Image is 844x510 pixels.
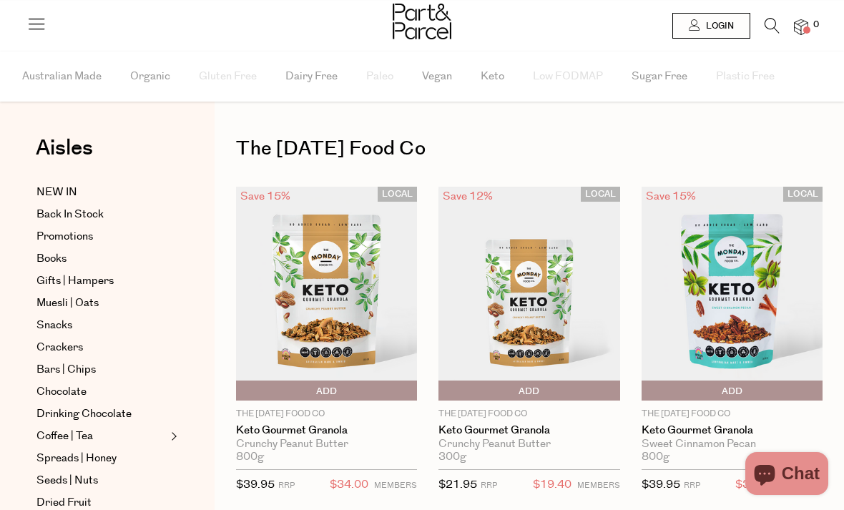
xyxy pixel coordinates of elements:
a: Muesli | Oats [36,295,167,312]
a: Crackers [36,339,167,356]
button: Add To Parcel [236,381,417,401]
span: Dairy Free [285,52,338,102]
div: Save 12% [438,187,497,206]
span: Gifts | Hampers [36,273,114,290]
a: Gifts | Hampers [36,273,167,290]
span: Aisles [36,132,93,164]
span: Back In Stock [36,206,104,223]
span: 800g [642,451,669,464]
div: Crunchy Peanut Butter [236,438,417,451]
a: Spreads | Honey [36,450,167,467]
span: LOCAL [378,187,417,202]
span: Paleo [366,52,393,102]
span: Coffee | Tea [36,428,93,445]
p: The [DATE] Food Co [438,408,619,421]
span: Snacks [36,317,72,334]
a: Keto Gourmet Granola [642,424,823,437]
span: Australian Made [22,52,102,102]
span: Seeds | Nuts [36,472,98,489]
div: Save 15% [642,187,700,206]
a: Books [36,250,167,268]
a: NEW IN [36,184,167,201]
span: Plastic Free [716,52,775,102]
a: Promotions [36,228,167,245]
span: LOCAL [581,187,620,202]
a: Drinking Chocolate [36,406,167,423]
span: Muesli | Oats [36,295,99,312]
div: Crunchy Peanut Butter [438,438,619,451]
img: Keto Gourmet Granola [642,187,823,401]
p: The [DATE] Food Co [642,408,823,421]
small: RRP [684,480,700,491]
button: Add To Parcel [438,381,619,401]
span: 300g [438,451,466,464]
span: 0 [810,19,823,31]
span: Sugar Free [632,52,687,102]
span: Crackers [36,339,83,356]
span: $39.95 [236,477,275,492]
small: RRP [278,480,295,491]
a: Keto Gourmet Granola [236,424,417,437]
span: $34.00 [330,476,368,494]
span: Keto [481,52,504,102]
a: 0 [794,19,808,34]
span: Promotions [36,228,93,245]
span: $39.95 [642,477,680,492]
small: MEMBERS [374,480,417,491]
button: Add To Parcel [642,381,823,401]
img: Keto Gourmet Granola [236,187,417,401]
span: Books [36,250,67,268]
a: Seeds | Nuts [36,472,167,489]
button: Expand/Collapse Coffee | Tea [167,428,177,445]
small: RRP [481,480,497,491]
span: Vegan [422,52,452,102]
span: LOCAL [783,187,823,202]
small: MEMBERS [577,480,620,491]
a: Chocolate [36,383,167,401]
a: Keto Gourmet Granola [438,424,619,437]
span: Bars | Chips [36,361,96,378]
inbox-online-store-chat: Shopify online store chat [741,452,833,499]
span: Low FODMAP [533,52,603,102]
h1: The [DATE] Food Co [236,132,823,165]
a: Aisles [36,137,93,173]
div: Sweet Cinnamon Pecan [642,438,823,451]
span: $19.40 [533,476,571,494]
span: $21.95 [438,477,477,492]
span: Spreads | Honey [36,450,117,467]
span: Gluten Free [199,52,257,102]
span: $34.00 [735,476,774,494]
span: Chocolate [36,383,87,401]
img: Keto Gourmet Granola [438,187,619,401]
a: Bars | Chips [36,361,167,378]
span: Login [702,20,734,32]
a: Snacks [36,317,167,334]
p: The [DATE] Food Co [236,408,417,421]
img: Part&Parcel [393,4,451,39]
span: NEW IN [36,184,77,201]
div: Save 15% [236,187,295,206]
a: Back In Stock [36,206,167,223]
span: Drinking Chocolate [36,406,132,423]
span: 800g [236,451,264,464]
a: Login [672,13,750,39]
a: Coffee | Tea [36,428,167,445]
span: Organic [130,52,170,102]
